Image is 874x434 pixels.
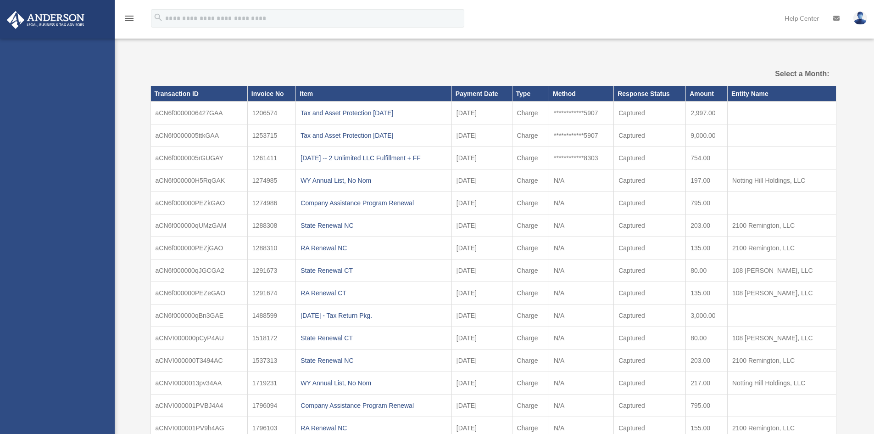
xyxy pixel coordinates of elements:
td: aCNVI000001PVBJ4A4 [150,395,247,417]
td: aCN6f0000005rGUGAY [150,147,247,169]
td: Charge [512,192,549,214]
i: search [153,12,163,23]
td: [DATE] [451,349,512,372]
td: 795.00 [686,395,728,417]
img: Anderson Advisors Platinum Portal [4,11,87,29]
td: aCN6f0000006427GAA [150,101,247,124]
td: 1288310 [247,237,296,259]
td: 1291674 [247,282,296,304]
td: Charge [512,237,549,259]
td: 2100 Remington, LLC [727,237,836,259]
td: 80.00 [686,327,728,349]
td: aCNVI000000pCyP4AU [150,327,247,349]
td: 9,000.00 [686,124,728,147]
th: Payment Date [451,86,512,101]
th: Method [549,86,613,101]
td: Notting Hill Holdings, LLC [727,372,836,395]
td: 135.00 [686,282,728,304]
i: menu [124,13,135,24]
td: Charge [512,259,549,282]
td: 1274985 [247,169,296,192]
a: menu [124,16,135,24]
div: [DATE] - Tax Return Pkg. [301,309,447,322]
td: 1206574 [247,101,296,124]
div: State Renewal NC [301,354,447,367]
td: [DATE] [451,282,512,304]
div: State Renewal CT [301,264,447,277]
div: RA Renewal NC [301,242,447,254]
td: 795.00 [686,192,728,214]
td: 1518172 [247,327,296,349]
td: N/A [549,237,613,259]
td: 2100 Remington, LLC [727,214,836,237]
td: Captured [614,372,686,395]
th: Response Status [614,86,686,101]
td: N/A [549,192,613,214]
label: Select a Month: [729,68,829,80]
td: 754.00 [686,147,728,169]
td: N/A [549,349,613,372]
div: State Renewal CT [301,332,447,344]
td: [DATE] [451,147,512,169]
th: Entity Name [727,86,836,101]
td: 1537313 [247,349,296,372]
td: aCN6f000000qJGCGA2 [150,259,247,282]
div: Tax and Asset Protection [DATE] [301,129,447,142]
td: [DATE] [451,327,512,349]
td: Captured [614,169,686,192]
td: aCN6f000000PEZeGAO [150,282,247,304]
td: Captured [614,237,686,259]
td: [DATE] [451,214,512,237]
td: Captured [614,327,686,349]
td: 203.00 [686,349,728,372]
td: Captured [614,304,686,327]
td: Charge [512,395,549,417]
th: Invoice No [247,86,296,101]
td: 108 [PERSON_NAME], LLC [727,259,836,282]
td: aCN6f000000H5RqGAK [150,169,247,192]
td: Captured [614,147,686,169]
td: aCN6f0000005ttkGAA [150,124,247,147]
td: [DATE] [451,192,512,214]
td: N/A [549,282,613,304]
td: aCN6f000000PEZkGAO [150,192,247,214]
td: Charge [512,169,549,192]
td: Captured [614,192,686,214]
td: 2,997.00 [686,101,728,124]
td: [DATE] [451,259,512,282]
td: 108 [PERSON_NAME], LLC [727,327,836,349]
td: N/A [549,169,613,192]
td: 1288308 [247,214,296,237]
td: [DATE] [451,237,512,259]
td: Charge [512,282,549,304]
td: Charge [512,304,549,327]
td: 80.00 [686,259,728,282]
td: Captured [614,214,686,237]
td: Charge [512,214,549,237]
td: Charge [512,124,549,147]
td: aCNVI0000013pv34AA [150,372,247,395]
div: Company Assistance Program Renewal [301,197,447,209]
td: 1796094 [247,395,296,417]
td: N/A [549,259,613,282]
td: N/A [549,372,613,395]
td: N/A [549,395,613,417]
div: State Renewal NC [301,219,447,232]
div: WY Annual List, No Nom [301,377,447,389]
td: 1274986 [247,192,296,214]
td: 217.00 [686,372,728,395]
td: Captured [614,282,686,304]
div: RA Renewal CT [301,287,447,299]
td: Captured [614,395,686,417]
td: N/A [549,304,613,327]
td: Charge [512,372,549,395]
div: Company Assistance Program Renewal [301,399,447,412]
th: Item [296,86,452,101]
td: Captured [614,259,686,282]
td: N/A [549,214,613,237]
div: WY Annual List, No Nom [301,174,447,187]
div: Tax and Asset Protection [DATE] [301,107,447,119]
th: Transaction ID [150,86,247,101]
td: 108 [PERSON_NAME], LLC [727,282,836,304]
td: N/A [549,327,613,349]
